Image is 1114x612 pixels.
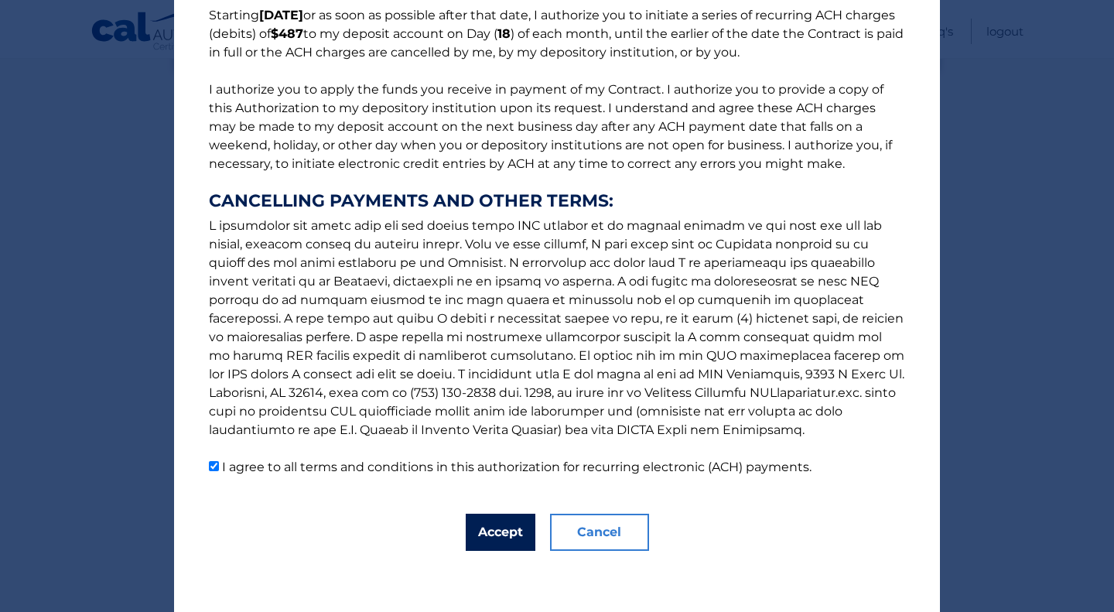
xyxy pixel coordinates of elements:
b: $487 [271,26,303,41]
strong: CANCELLING PAYMENTS AND OTHER TERMS: [209,192,905,210]
label: I agree to all terms and conditions in this authorization for recurring electronic (ACH) payments. [222,460,812,474]
b: 18 [497,26,511,41]
b: [DATE] [259,8,303,22]
button: Cancel [550,514,649,551]
button: Accept [466,514,535,551]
